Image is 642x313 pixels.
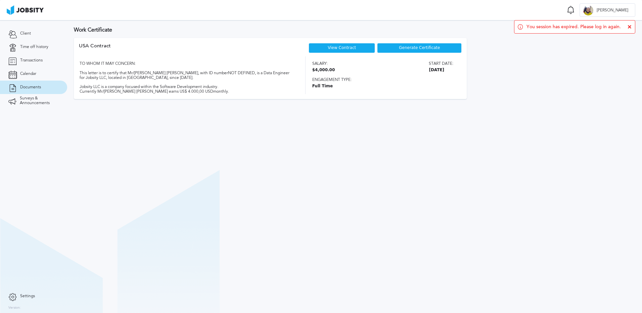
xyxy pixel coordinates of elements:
span: Settings [20,294,35,299]
span: You session has expired. Please log in again. [526,24,621,30]
span: Salary: [312,61,335,66]
div: TO WHOM IT MAY CONCERN: This letter is to certify that Mr/[PERSON_NAME] [PERSON_NAME], with ID nu... [79,56,293,94]
span: [DATE] [429,68,453,73]
div: A [583,5,593,15]
span: Generate Certificate [399,46,440,50]
button: A[PERSON_NAME] [580,3,635,17]
span: Full Time [312,84,454,89]
span: $4,000.00 [312,68,335,73]
a: View Contract [328,45,356,50]
img: ab4bad089aa723f57921c736e9817d99.png [7,5,44,15]
span: Start date: [429,61,453,66]
span: Surveys & Announcements [20,96,59,105]
span: [PERSON_NAME] [593,8,632,13]
span: Transactions [20,58,43,63]
div: USA Contract [79,43,111,56]
h3: Work Certificate [74,27,635,33]
span: Client [20,31,31,36]
label: Version: [8,306,21,310]
span: Calendar [20,72,36,76]
span: Documents [20,85,41,90]
span: Engagement type: [312,78,454,82]
span: Time off history [20,45,48,49]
